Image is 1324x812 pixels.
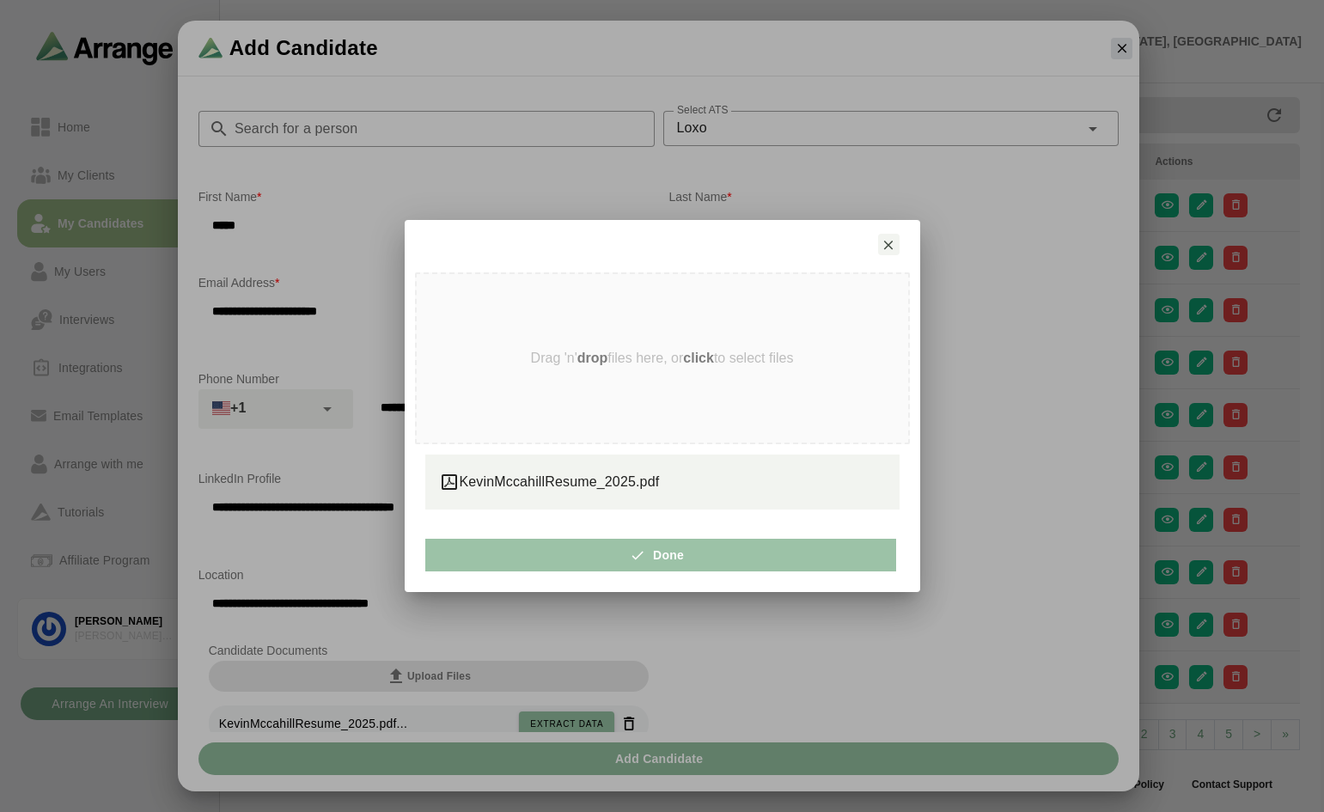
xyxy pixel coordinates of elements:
div: KevinMccahillResume_2025.pdf [439,472,886,493]
strong: click [683,351,714,365]
strong: drop [577,351,608,365]
span: Done [637,539,684,571]
p: Drag 'n' files here, or to select files [531,351,794,366]
button: Done [425,539,896,571]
